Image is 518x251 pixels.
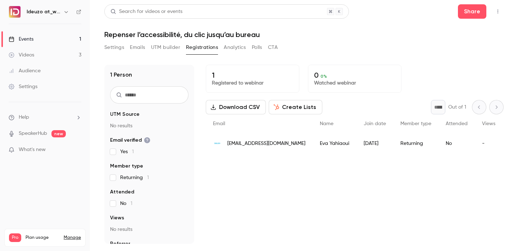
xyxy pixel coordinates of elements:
[400,121,431,126] span: Member type
[227,140,305,147] span: [EMAIL_ADDRESS][DOMAIN_NAME]
[110,188,134,196] span: Attended
[110,163,143,170] span: Member type
[26,235,59,241] span: Plan usage
[9,83,37,90] div: Settings
[27,8,60,15] h6: Ideuzo at_work
[104,42,124,53] button: Settings
[64,235,81,241] a: Manage
[120,148,134,155] span: Yes
[268,42,278,53] button: CTA
[110,240,130,247] span: Referrer
[19,114,29,121] span: Help
[151,42,180,53] button: UTM builder
[475,133,503,154] div: -
[110,111,140,118] span: UTM Source
[110,214,124,222] span: Views
[356,133,393,154] div: [DATE]
[130,42,145,53] button: Emails
[313,133,356,154] div: Eva Yahiaoui
[9,67,41,74] div: Audience
[9,51,34,59] div: Videos
[269,100,322,114] button: Create Lists
[110,226,188,233] p: No results
[110,137,150,144] span: Email verified
[224,42,246,53] button: Analytics
[131,201,132,206] span: 1
[320,121,333,126] span: Name
[9,233,21,242] span: Pro
[110,70,132,79] h1: 1 Person
[9,6,21,18] img: Ideuzo at_work
[446,121,468,126] span: Attended
[212,71,293,79] p: 1
[120,174,149,181] span: Returning
[213,139,222,148] img: ideuzo.com
[252,42,262,53] button: Polls
[314,79,395,87] p: Watched webinar
[212,79,293,87] p: Registered to webinar
[51,130,66,137] span: new
[104,30,504,39] h1: Repenser l’accessibilité, du clic jusqu’au bureau
[321,74,327,79] span: 0 %
[213,121,225,126] span: Email
[147,175,149,180] span: 1
[314,71,395,79] p: 0
[458,4,486,19] button: Share
[393,133,439,154] div: Returning
[448,104,466,111] p: Out of 1
[439,133,475,154] div: No
[9,114,81,121] li: help-dropdown-opener
[110,8,182,15] div: Search for videos or events
[19,146,46,154] span: What's new
[186,42,218,53] button: Registrations
[120,200,132,207] span: No
[482,121,495,126] span: Views
[110,122,188,129] p: No results
[364,121,386,126] span: Join date
[132,149,134,154] span: 1
[9,36,33,43] div: Events
[206,100,266,114] button: Download CSV
[19,130,47,137] a: SpeakerHub
[73,147,81,153] iframe: Noticeable Trigger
